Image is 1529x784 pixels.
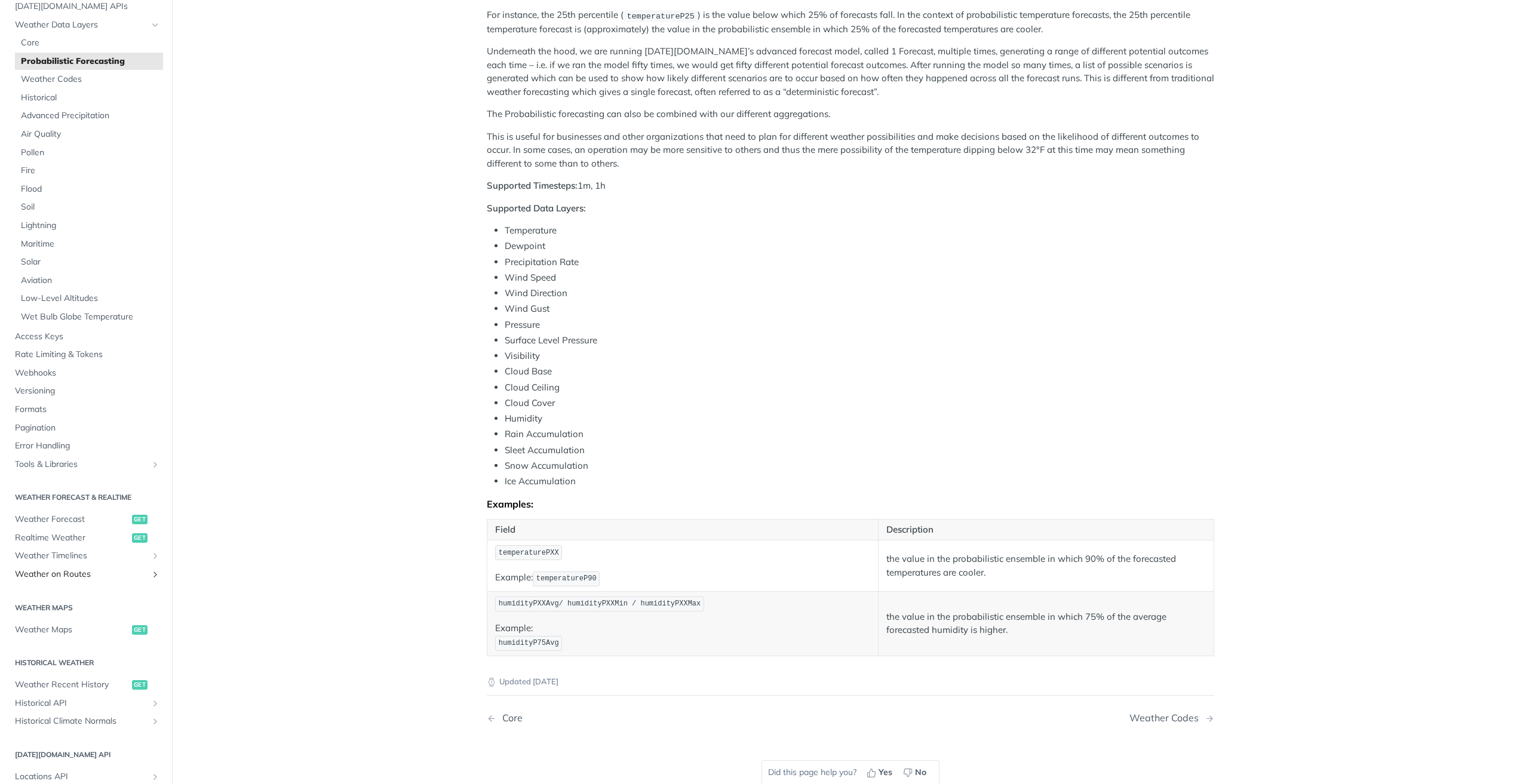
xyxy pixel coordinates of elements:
[495,523,870,537] p: Field
[886,610,1206,637] p: the value in the probabilistic ensemble in which 75% of the average forecasted humidity is higher.
[15,440,160,452] span: Error Handling
[487,8,1214,36] p: For instance, the 25th percentile ( ) is the value below which 25% of forecasts fall. In the cont...
[499,639,559,647] span: humidityP75Avg
[151,460,160,469] button: Show subpages for Tools & Libraries
[15,180,163,198] a: Flood
[505,444,1214,457] li: Sleet Accumulation
[627,11,694,20] span: temperatureP25
[132,680,148,690] span: get
[536,574,597,583] span: temperatureP90
[505,396,1214,410] li: Cloud Cover
[879,766,892,779] span: Yes
[499,599,701,608] span: humidityPXXAvg/ humidityPXXMin / humidityPXXMax
[15,198,163,216] a: Soil
[21,275,160,287] span: Aviation
[9,749,163,760] h2: [DATE][DOMAIN_NAME] API
[15,53,163,70] a: Probabilistic Forecasting
[15,679,129,691] span: Weather Recent History
[132,625,148,635] span: get
[9,401,163,419] a: Formats
[15,272,163,290] a: Aviation
[21,37,160,49] span: Core
[15,235,163,253] a: Maritime
[495,570,870,588] p: Example:
[487,676,1214,688] p: Updated [DATE]
[132,533,148,543] span: get
[15,70,163,88] a: Weather Codes
[15,385,160,397] span: Versioning
[1129,712,1205,724] div: Weather Codes
[151,20,160,30] button: Hide subpages for Weather Data Layers
[9,382,163,400] a: Versioning
[21,73,160,85] span: Weather Codes
[915,766,926,779] span: No
[15,34,163,52] a: Core
[15,290,163,308] a: Low-Level Altitudes
[15,550,148,562] span: Weather Timelines
[21,110,160,122] span: Advanced Precipitation
[9,437,163,455] a: Error Handling
[487,202,586,214] strong: Supported Data Layers:
[487,107,1214,121] p: The Probabilistic forecasting can also be combined with our different aggregations.
[21,147,160,159] span: Pollen
[15,125,163,143] a: Air Quality
[9,547,163,565] a: Weather TimelinesShow subpages for Weather Timelines
[15,144,163,162] a: Pollen
[487,179,1214,193] p: 1m, 1h
[9,676,163,694] a: Weather Recent Historyget
[9,657,163,668] h2: Historical Weather
[151,551,160,561] button: Show subpages for Weather Timelines
[505,475,1214,488] li: Ice Accumulation
[505,428,1214,441] li: Rain Accumulation
[9,346,163,364] a: Rate Limiting & Tokens
[15,459,148,471] span: Tools & Libraries
[21,128,160,140] span: Air Quality
[15,1,160,13] span: [DATE][DOMAIN_NAME] APIs
[151,570,160,579] button: Show subpages for Weather on Routes
[495,622,870,652] p: Example:
[21,165,160,177] span: Fire
[9,328,163,346] a: Access Keys
[9,456,163,474] a: Tools & LibrariesShow subpages for Tools & Libraries
[487,498,1214,510] div: Examples:
[15,19,148,31] span: Weather Data Layers
[505,224,1214,238] li: Temperature
[505,381,1214,395] li: Cloud Ceiling
[15,253,163,271] a: Solar
[151,772,160,782] button: Show subpages for Locations API
[15,697,148,709] span: Historical API
[9,712,163,730] a: Historical Climate NormalsShow subpages for Historical Climate Normals
[505,271,1214,285] li: Wind Speed
[15,532,129,544] span: Realtime Weather
[9,16,163,34] a: Weather Data LayersHide subpages for Weather Data Layers
[505,318,1214,332] li: Pressure
[151,699,160,708] button: Show subpages for Historical API
[9,565,163,583] a: Weather on RoutesShow subpages for Weather on Routes
[505,459,1214,473] li: Snow Accumulation
[505,349,1214,363] li: Visibility
[862,764,899,782] button: Yes
[487,700,1214,736] nav: Pagination Controls
[21,220,160,232] span: Lightning
[21,201,160,213] span: Soil
[487,130,1214,171] p: This is useful for businesses and other organizations that need to plan for different weather pos...
[505,256,1214,269] li: Precipitation Rate
[21,238,160,250] span: Maritime
[487,180,578,191] strong: Supported Timesteps:
[15,162,163,180] a: Fire
[505,334,1214,348] li: Surface Level Pressure
[487,45,1214,99] p: Underneath the hood, we are running [DATE][DOMAIN_NAME]’s advanced forecast model, called 1 Forec...
[886,552,1206,579] p: the value in the probabilistic ensemble in which 90% of the forecasted temperatures are cooler.
[9,694,163,712] a: Historical APIShow subpages for Historical API
[499,549,559,557] span: temperaturePXX
[15,404,160,416] span: Formats
[15,624,129,636] span: Weather Maps
[21,92,160,104] span: Historical
[1129,712,1214,724] a: Next Page: Weather Codes
[15,331,160,343] span: Access Keys
[15,89,163,107] a: Historical
[15,422,160,434] span: Pagination
[15,107,163,125] a: Advanced Precipitation
[132,515,148,524] span: get
[21,56,160,67] span: Probabilistic Forecasting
